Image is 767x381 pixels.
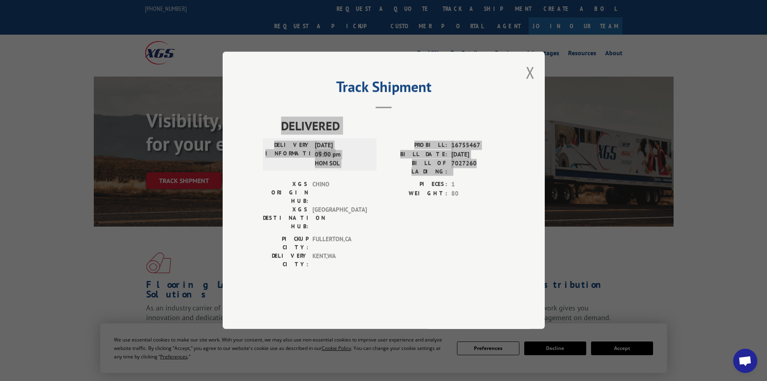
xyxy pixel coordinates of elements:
label: PROBILL: [384,141,447,150]
label: XGS DESTINATION HUB: [263,206,308,231]
span: 80 [451,189,504,198]
div: Open chat [733,349,757,373]
label: XGS ORIGIN HUB: [263,180,308,206]
span: [DATE] 05:00 pm HOM SOL [315,141,369,169]
label: BILL OF LADING: [384,159,447,176]
label: WEIGHT: [384,189,447,198]
span: FULLERTON , CA [312,235,367,252]
label: BILL DATE: [384,150,447,159]
label: DELIVERY CITY: [263,252,308,269]
span: CHINO [312,180,367,206]
span: KENT , WA [312,252,367,269]
label: DELIVERY INFORMATION: [265,141,311,169]
button: Close modal [526,62,535,83]
span: 16755467 [451,141,504,150]
span: 1 [451,180,504,189]
h2: Track Shipment [263,81,504,96]
label: PICKUP CITY: [263,235,308,252]
label: PIECES: [384,180,447,189]
span: DELIVERED [281,117,504,135]
span: 7027260 [451,159,504,176]
span: [DATE] [451,150,504,159]
span: [GEOGRAPHIC_DATA] [312,206,367,231]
